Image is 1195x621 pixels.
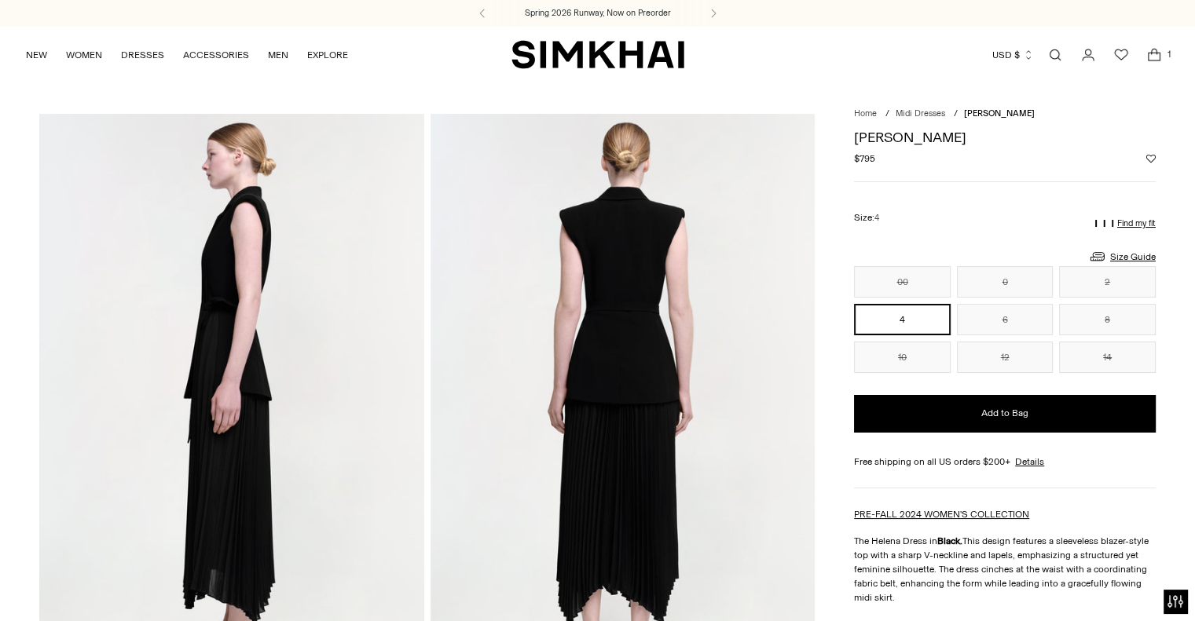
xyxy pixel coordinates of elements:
[854,395,1156,433] button: Add to Bag
[937,535,962,546] strong: Black.
[1059,266,1156,298] button: 2
[957,266,1054,298] button: 0
[1015,455,1044,469] a: Details
[66,38,102,72] a: WOMEN
[874,213,879,223] span: 4
[1072,39,1104,71] a: Go to the account page
[1088,247,1156,266] a: Size Guide
[854,509,1029,520] a: PRE-FALL 2024 WOMEN'S COLLECTION
[121,38,164,72] a: DRESSES
[854,152,875,166] span: $795
[307,38,348,72] a: EXPLORE
[957,304,1054,335] button: 6
[854,108,1156,121] nav: breadcrumbs
[1138,39,1170,71] a: Open cart modal
[1059,304,1156,335] button: 8
[854,342,951,373] button: 10
[268,38,288,72] a: MEN
[954,108,958,121] div: /
[981,407,1028,420] span: Add to Bag
[1105,39,1137,71] a: Wishlist
[957,342,1054,373] button: 12
[1039,39,1071,71] a: Open search modal
[13,561,158,608] iframe: Sign Up via Text for Offers
[1162,47,1176,61] span: 1
[854,210,879,225] label: Size:
[183,38,249,72] a: ACCESSORIES
[854,534,1156,605] p: The Helena Dress in This design features a sleeveless blazer-style top with a sharp V-neckline an...
[1059,342,1156,373] button: 14
[854,108,877,119] a: Home
[854,455,1156,469] div: Free shipping on all US orders $200+
[854,266,951,298] button: 00
[885,108,889,121] div: /
[896,108,945,119] a: Midi Dresses
[26,38,47,72] a: NEW
[854,130,1156,144] h1: [PERSON_NAME]
[992,38,1034,72] button: USD $
[511,39,684,70] a: SIMKHAI
[964,108,1035,119] span: [PERSON_NAME]
[854,304,951,335] button: 4
[1146,154,1156,163] button: Add to Wishlist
